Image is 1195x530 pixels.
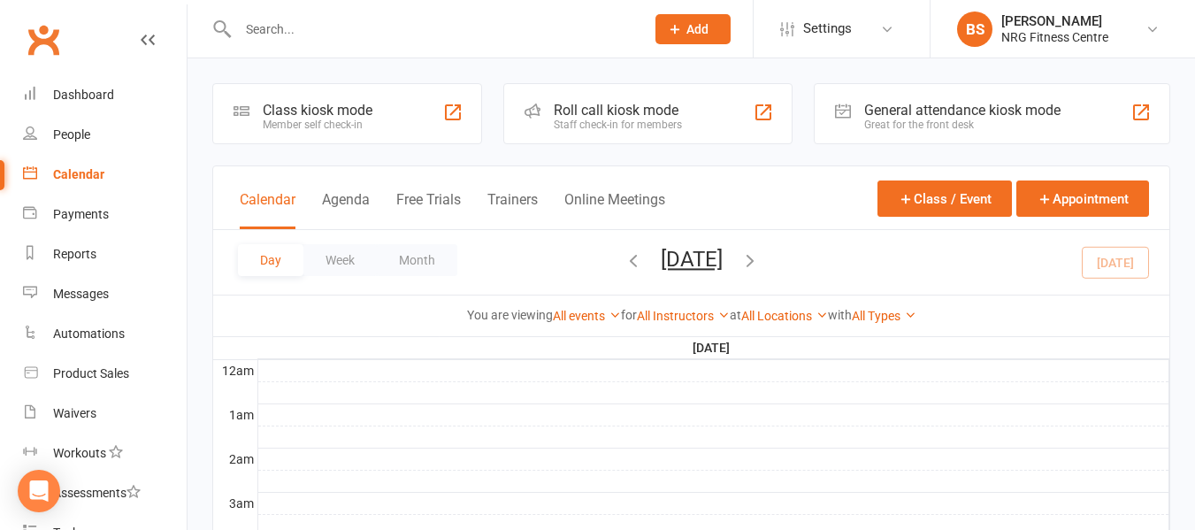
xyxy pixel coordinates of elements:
[730,308,741,322] strong: at
[741,309,828,323] a: All Locations
[396,191,461,229] button: Free Trials
[53,287,109,301] div: Messages
[852,309,916,323] a: All Types
[263,102,372,119] div: Class kiosk mode
[233,17,632,42] input: Search...
[23,354,187,394] a: Product Sales
[263,119,372,131] div: Member self check-in
[377,244,457,276] button: Month
[213,492,257,514] th: 3am
[1001,13,1108,29] div: [PERSON_NAME]
[257,337,1169,359] th: [DATE]
[23,155,187,195] a: Calendar
[554,102,682,119] div: Roll call kiosk mode
[864,119,1061,131] div: Great for the front desk
[661,247,723,272] button: [DATE]
[23,434,187,473] a: Workouts
[18,470,60,512] div: Open Intercom Messenger
[828,308,852,322] strong: with
[553,309,621,323] a: All events
[23,314,187,354] a: Automations
[322,191,370,229] button: Agenda
[23,473,187,513] a: Assessments
[877,181,1012,217] button: Class / Event
[213,403,257,426] th: 1am
[53,247,96,261] div: Reports
[487,191,538,229] button: Trainers
[621,308,637,322] strong: for
[23,234,187,274] a: Reports
[213,448,257,470] th: 2am
[213,359,257,381] th: 12am
[655,14,731,44] button: Add
[23,75,187,115] a: Dashboard
[554,119,682,131] div: Staff check-in for members
[467,308,553,322] strong: You are viewing
[240,191,295,229] button: Calendar
[53,486,141,500] div: Assessments
[1001,29,1108,45] div: NRG Fitness Centre
[53,326,125,341] div: Automations
[864,102,1061,119] div: General attendance kiosk mode
[637,309,730,323] a: All Instructors
[686,22,709,36] span: Add
[23,394,187,434] a: Waivers
[53,406,96,420] div: Waivers
[238,244,303,276] button: Day
[53,127,90,142] div: People
[53,207,109,221] div: Payments
[21,18,65,62] a: Clubworx
[53,167,104,181] div: Calendar
[53,88,114,102] div: Dashboard
[53,446,106,460] div: Workouts
[23,115,187,155] a: People
[303,244,377,276] button: Week
[564,191,665,229] button: Online Meetings
[23,195,187,234] a: Payments
[957,12,992,47] div: BS
[803,9,852,49] span: Settings
[1016,181,1149,217] button: Appointment
[53,366,129,380] div: Product Sales
[23,274,187,314] a: Messages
